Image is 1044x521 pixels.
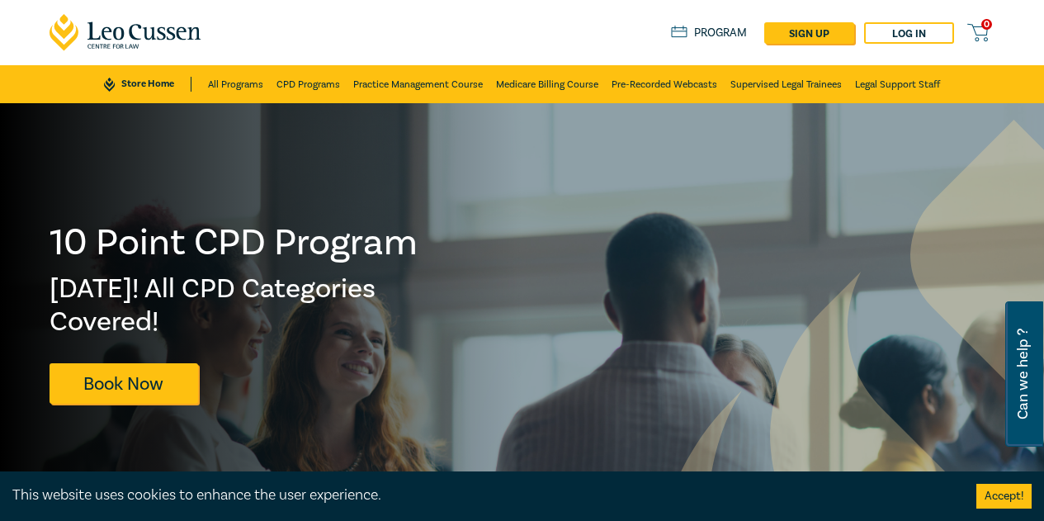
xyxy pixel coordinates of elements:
[496,65,598,103] a: Medicare Billing Course
[50,221,419,264] h1: 10 Point CPD Program
[671,26,748,40] a: Program
[50,363,198,404] a: Book Now
[976,484,1032,509] button: Accept cookies
[864,22,954,44] a: Log in
[764,22,854,44] a: sign up
[104,77,191,92] a: Store Home
[981,19,992,30] span: 0
[12,485,952,506] div: This website uses cookies to enhance the user experience.
[353,65,483,103] a: Practice Management Course
[612,65,717,103] a: Pre-Recorded Webcasts
[855,65,940,103] a: Legal Support Staff
[276,65,340,103] a: CPD Programs
[730,65,842,103] a: Supervised Legal Trainees
[208,65,263,103] a: All Programs
[1015,311,1031,437] span: Can we help ?
[50,272,419,339] h2: [DATE]! All CPD Categories Covered!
